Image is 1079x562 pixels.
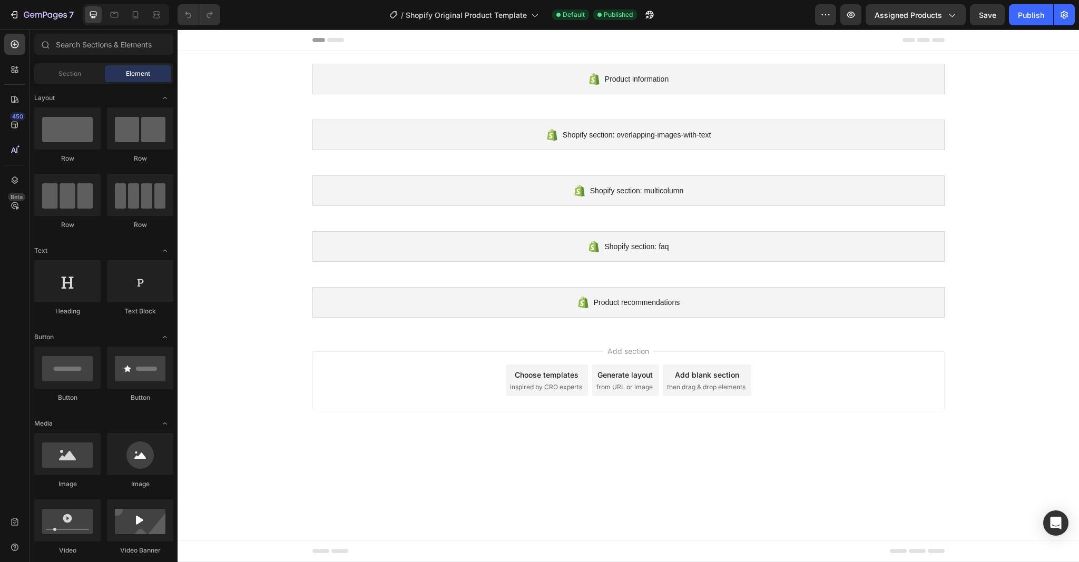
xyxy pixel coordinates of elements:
[34,93,55,103] span: Layout
[8,193,25,201] div: Beta
[332,353,405,362] span: inspired by CRO experts
[419,353,475,362] span: from URL or image
[563,10,585,19] span: Default
[156,242,173,259] span: Toggle open
[156,90,173,106] span: Toggle open
[107,479,173,489] div: Image
[427,211,491,223] span: Shopify section: faq
[107,220,173,230] div: Row
[178,29,1079,562] iframe: Design area
[970,4,1005,25] button: Save
[34,332,54,342] span: Button
[1009,4,1053,25] button: Publish
[385,99,534,112] span: Shopify section: overlapping-images-with-text
[178,4,220,25] div: Undo/Redo
[156,329,173,346] span: Toggle open
[34,546,101,555] div: Video
[107,393,173,402] div: Button
[34,154,101,163] div: Row
[34,34,173,55] input: Search Sections & Elements
[107,307,173,316] div: Text Block
[34,307,101,316] div: Heading
[875,9,942,21] span: Assigned Products
[420,340,475,351] div: Generate layout
[34,246,47,255] span: Text
[401,9,404,21] span: /
[34,419,53,428] span: Media
[107,546,173,555] div: Video Banner
[497,340,562,351] div: Add blank section
[34,479,101,489] div: Image
[126,69,150,78] span: Element
[34,393,101,402] div: Button
[1043,510,1068,536] div: Open Intercom Messenger
[427,43,491,56] span: Product information
[337,340,401,351] div: Choose templates
[10,112,25,121] div: 450
[866,4,966,25] button: Assigned Products
[604,10,633,19] span: Published
[413,155,506,167] span: Shopify section: multicolumn
[69,8,74,21] p: 7
[107,154,173,163] div: Row
[156,415,173,432] span: Toggle open
[416,267,502,279] span: Product recommendations
[58,69,81,78] span: Section
[426,316,476,327] span: Add section
[979,11,996,19] span: Save
[489,353,568,362] span: then drag & drop elements
[34,220,101,230] div: Row
[4,4,79,25] button: 7
[406,9,527,21] span: Shopify Original Product Template
[1018,9,1044,21] div: Publish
